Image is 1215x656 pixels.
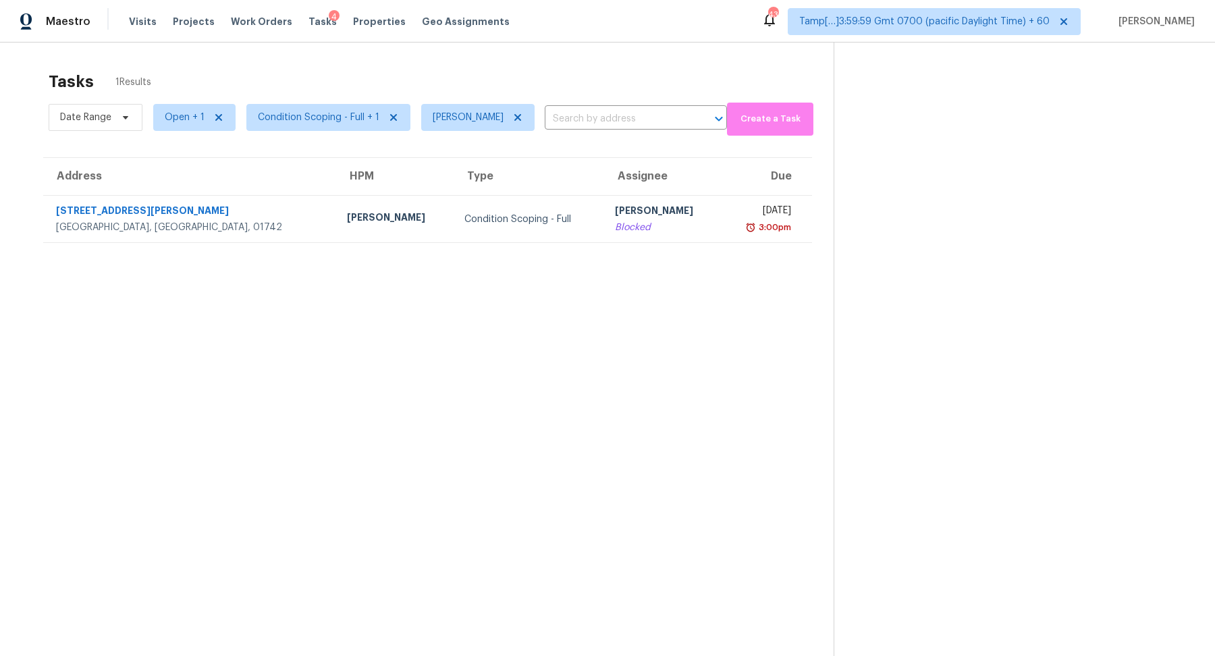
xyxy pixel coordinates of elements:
[615,204,711,221] div: [PERSON_NAME]
[615,221,711,234] div: Blocked
[727,103,813,136] button: Create a Task
[56,221,325,234] div: [GEOGRAPHIC_DATA], [GEOGRAPHIC_DATA], 01742
[799,15,1050,28] span: Tamp[…]3:59:59 Gmt 0700 (pacific Daylight Time) + 60
[115,76,151,89] span: 1 Results
[308,17,337,26] span: Tasks
[46,15,90,28] span: Maestro
[129,15,157,28] span: Visits
[745,221,756,234] img: Overdue Alarm Icon
[721,158,812,196] th: Due
[329,10,340,24] div: 4
[422,15,510,28] span: Geo Assignments
[336,158,454,196] th: HPM
[231,15,292,28] span: Work Orders
[464,213,593,226] div: Condition Scoping - Full
[1113,15,1195,28] span: [PERSON_NAME]
[454,158,604,196] th: Type
[347,211,443,227] div: [PERSON_NAME]
[165,111,205,124] span: Open + 1
[545,109,689,130] input: Search by address
[709,109,728,128] button: Open
[768,8,778,22] div: 435
[49,75,94,88] h2: Tasks
[60,111,111,124] span: Date Range
[43,158,336,196] th: Address
[756,221,791,234] div: 3:00pm
[734,111,807,127] span: Create a Task
[353,15,406,28] span: Properties
[258,111,379,124] span: Condition Scoping - Full + 1
[433,111,504,124] span: [PERSON_NAME]
[56,204,325,221] div: [STREET_ADDRESS][PERSON_NAME]
[173,15,215,28] span: Projects
[732,204,791,221] div: [DATE]
[604,158,722,196] th: Assignee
